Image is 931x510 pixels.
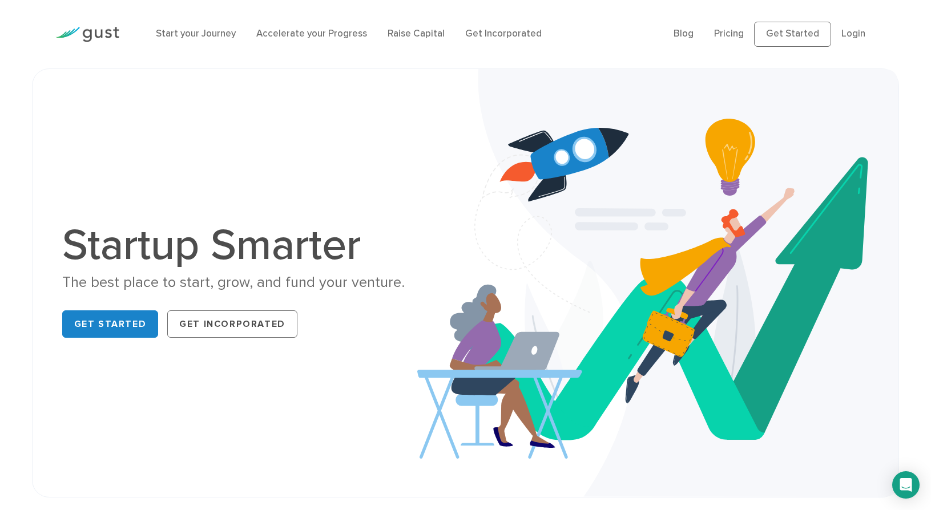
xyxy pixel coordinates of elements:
div: The best place to start, grow, and fund your venture. [62,273,456,293]
a: Pricing [714,28,744,39]
a: Get Incorporated [465,28,542,39]
a: Start your Journey [156,28,236,39]
a: Blog [674,28,694,39]
img: Startup Smarter Hero [417,69,899,497]
a: Get Incorporated [167,310,297,338]
h1: Startup Smarter [62,224,456,267]
img: Gust Logo [55,27,119,42]
a: Login [841,28,865,39]
a: Accelerate your Progress [256,28,367,39]
div: Open Intercom Messenger [892,471,920,499]
a: Raise Capital [388,28,445,39]
a: Get Started [62,310,159,338]
a: Get Started [754,22,831,47]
